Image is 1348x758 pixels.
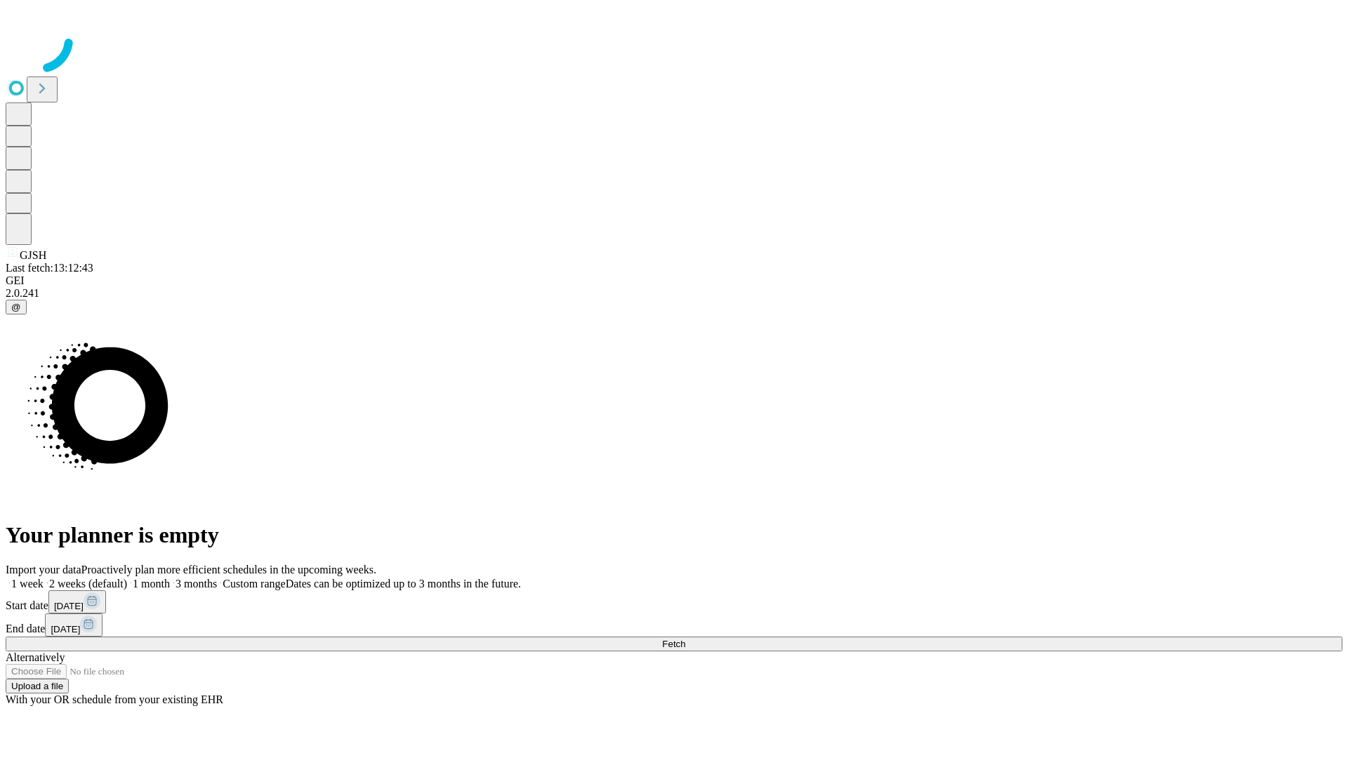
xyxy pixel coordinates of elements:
[6,287,1342,300] div: 2.0.241
[6,262,93,274] span: Last fetch: 13:12:43
[45,613,103,637] button: [DATE]
[223,578,285,590] span: Custom range
[6,637,1342,651] button: Fetch
[48,590,106,613] button: [DATE]
[20,249,46,261] span: GJSH
[6,564,81,576] span: Import your data
[176,578,217,590] span: 3 months
[286,578,521,590] span: Dates can be optimized up to 3 months in the future.
[54,601,84,611] span: [DATE]
[51,624,80,634] span: [DATE]
[6,590,1342,613] div: Start date
[6,274,1342,287] div: GEI
[133,578,170,590] span: 1 month
[49,578,127,590] span: 2 weeks (default)
[6,522,1342,548] h1: Your planner is empty
[6,613,1342,637] div: End date
[81,564,376,576] span: Proactively plan more efficient schedules in the upcoming weeks.
[6,300,27,314] button: @
[11,302,21,312] span: @
[11,578,44,590] span: 1 week
[6,651,65,663] span: Alternatively
[6,693,223,705] span: With your OR schedule from your existing EHR
[662,639,685,649] span: Fetch
[6,679,69,693] button: Upload a file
